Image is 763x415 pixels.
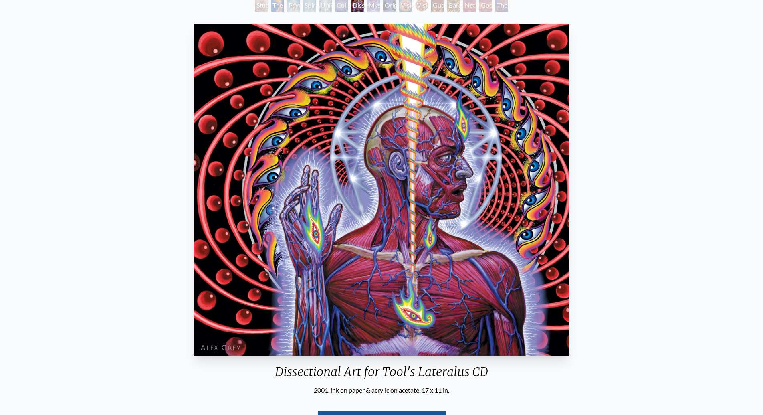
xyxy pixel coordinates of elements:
[194,24,569,356] img: tool-dissectional-alex-grey-watermarked.jpg
[191,364,572,385] div: Dissectional Art for Tool's Lateralus CD
[191,385,572,395] div: 2001, ink on paper & acrylic on acetate, 17 x 11 in.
